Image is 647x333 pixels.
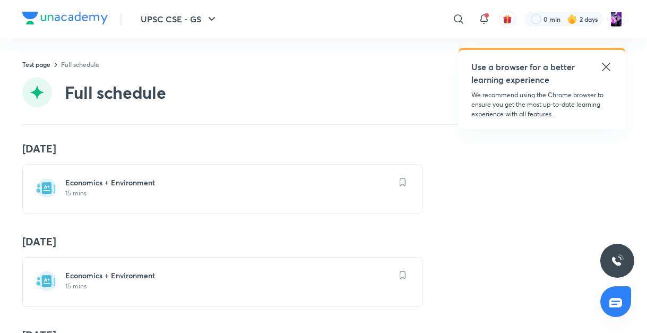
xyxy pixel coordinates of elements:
[471,90,613,119] p: We recommend using the Chrome browser to ensure you get the most up-to-date learning experience w...
[400,178,406,186] img: save
[400,271,406,279] img: save
[61,60,99,69] a: Full schedule
[36,270,57,292] img: test
[65,82,166,103] h2: Full schedule
[22,12,108,24] img: Company Logo
[22,142,625,156] h4: [DATE]
[611,254,624,267] img: ttu
[36,177,57,199] img: test
[65,189,392,198] p: 15 mins
[471,61,577,86] h5: Use a browser for a better learning experience
[22,12,108,27] a: Company Logo
[499,11,516,28] button: avatar
[134,8,225,30] button: UPSC CSE - GS
[65,282,392,291] p: 15 mins
[22,235,625,249] h4: [DATE]
[607,10,625,28] img: Renu choudhary
[65,177,392,188] h6: Economics + Environment
[503,14,512,24] img: avatar
[22,60,50,69] a: Test page
[567,14,577,24] img: streak
[65,270,392,281] h6: Economics + Environment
